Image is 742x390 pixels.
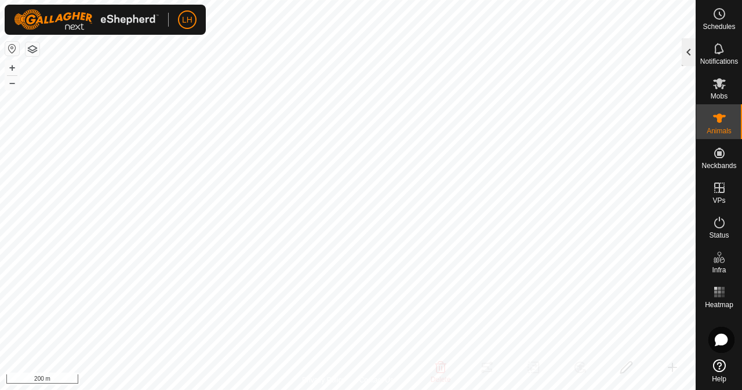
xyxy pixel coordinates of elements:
a: Help [696,355,742,387]
span: Animals [707,127,732,134]
button: + [5,61,19,75]
span: Status [709,232,729,239]
span: Help [712,376,726,382]
a: Privacy Policy [302,375,345,385]
span: LH [182,14,192,26]
span: Notifications [700,58,738,65]
span: Schedules [703,23,735,30]
span: Neckbands [701,162,736,169]
span: Mobs [711,93,728,100]
span: Infra [712,267,726,274]
span: Heatmap [705,301,733,308]
a: Contact Us [359,375,394,385]
button: Map Layers [26,42,39,56]
img: Gallagher Logo [14,9,159,30]
span: VPs [712,197,725,204]
button: Reset Map [5,42,19,56]
button: – [5,76,19,90]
